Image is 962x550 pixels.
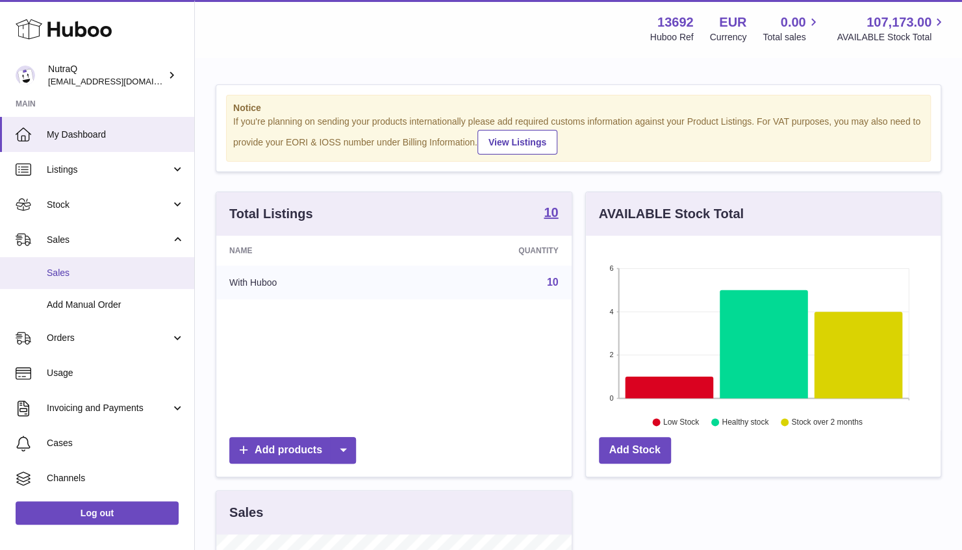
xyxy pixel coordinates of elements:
[229,437,356,464] a: Add products
[609,264,613,272] text: 6
[837,31,946,44] span: AVAILABLE Stock Total
[47,164,171,176] span: Listings
[599,437,671,464] a: Add Stock
[16,66,35,85] img: log@nutraq.com
[216,236,403,266] th: Name
[867,14,931,31] span: 107,173.00
[763,31,820,44] span: Total sales
[47,472,184,484] span: Channels
[837,14,946,44] a: 107,173.00 AVAILABLE Stock Total
[216,266,403,299] td: With Huboo
[547,277,559,288] a: 10
[719,14,746,31] strong: EUR
[47,367,184,379] span: Usage
[609,351,613,358] text: 2
[229,504,263,521] h3: Sales
[650,31,694,44] div: Huboo Ref
[48,76,191,86] span: [EMAIL_ADDRESS][DOMAIN_NAME]
[47,437,184,449] span: Cases
[16,501,179,525] a: Log out
[229,205,313,223] h3: Total Listings
[599,205,744,223] h3: AVAILABLE Stock Total
[544,206,558,221] a: 10
[609,394,613,402] text: 0
[233,102,924,114] strong: Notice
[47,199,171,211] span: Stock
[657,14,694,31] strong: 13692
[233,116,924,155] div: If you're planning on sending your products internationally please add required customs informati...
[47,234,171,246] span: Sales
[663,418,699,427] text: Low Stock
[47,267,184,279] span: Sales
[722,418,769,427] text: Healthy stock
[763,14,820,44] a: 0.00 Total sales
[47,129,184,141] span: My Dashboard
[47,332,171,344] span: Orders
[544,206,558,219] strong: 10
[781,14,806,31] span: 0.00
[48,63,165,88] div: NutraQ
[791,418,862,427] text: Stock over 2 months
[710,31,747,44] div: Currency
[47,402,171,414] span: Invoicing and Payments
[403,236,571,266] th: Quantity
[609,308,613,316] text: 4
[477,130,557,155] a: View Listings
[47,299,184,311] span: Add Manual Order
